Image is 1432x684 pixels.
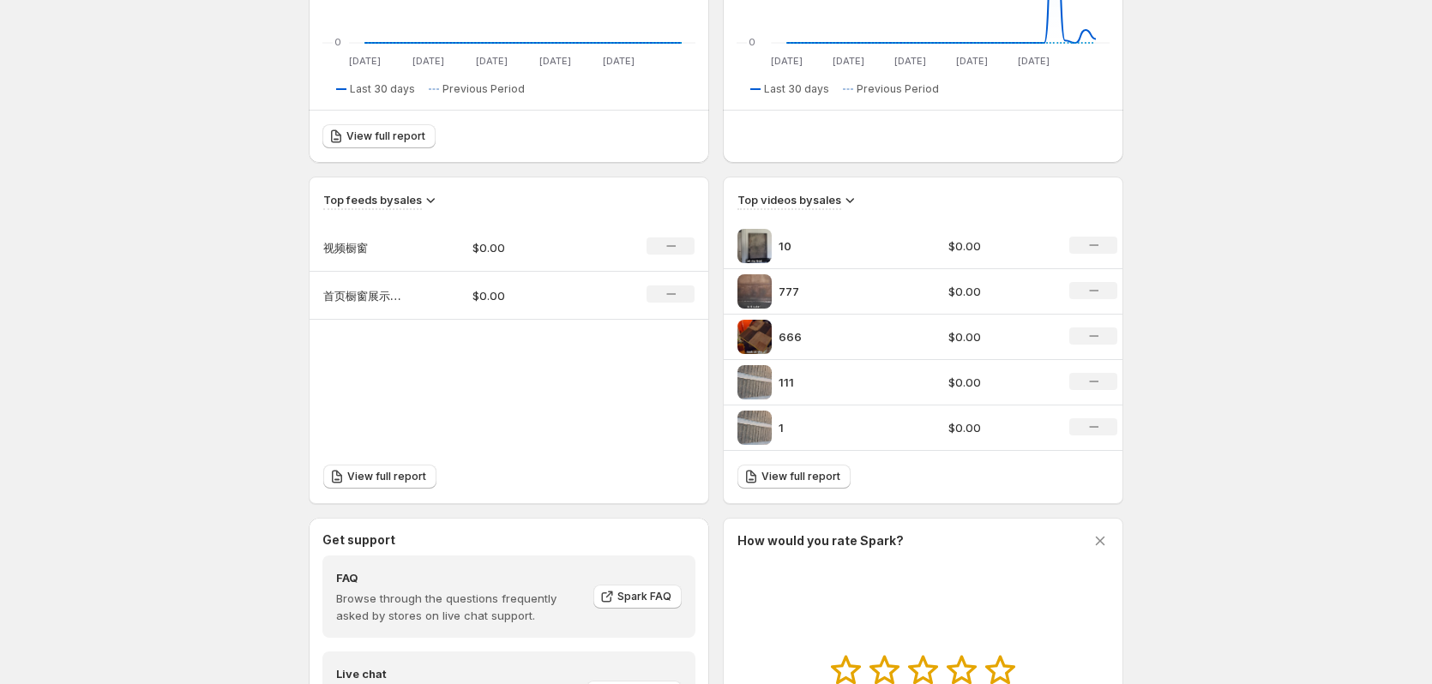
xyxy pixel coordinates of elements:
a: View full report [322,124,436,148]
span: View full report [346,129,425,143]
a: Spark FAQ [593,585,682,609]
text: [DATE] [833,55,864,67]
img: 1 [737,411,772,445]
p: 首页橱窗展示（压缩版） [323,287,409,304]
a: View full report [323,465,436,489]
p: 视频橱窗 [323,239,409,256]
h4: FAQ [336,569,581,586]
p: $0.00 [948,328,1050,345]
text: [DATE] [476,55,508,67]
text: [DATE] [894,55,926,67]
p: 1 [779,419,907,436]
text: [DATE] [771,55,803,67]
text: 0 [334,36,341,48]
span: Previous Period [857,82,939,96]
span: Last 30 days [350,82,415,96]
p: 777 [779,283,907,300]
p: 666 [779,328,907,345]
img: 10 [737,229,772,263]
text: [DATE] [412,55,444,67]
text: [DATE] [603,55,635,67]
text: 0 [749,36,755,48]
h3: Top feeds by sales [323,191,422,208]
p: $0.00 [472,287,594,304]
p: 10 [779,237,907,255]
text: [DATE] [349,55,381,67]
span: Previous Period [442,82,525,96]
p: $0.00 [948,283,1050,300]
p: 111 [779,374,907,391]
p: $0.00 [948,237,1050,255]
h3: How would you rate Spark? [737,532,904,549]
p: $0.00 [472,239,594,256]
img: 777 [737,274,772,309]
span: Spark FAQ [617,590,671,603]
img: 111 [737,365,772,399]
a: View full report [737,465,851,489]
h3: Get support [322,531,395,549]
p: $0.00 [948,419,1050,436]
img: 666 [737,320,772,354]
text: [DATE] [539,55,571,67]
text: [DATE] [956,55,988,67]
h3: Top videos by sales [737,191,841,208]
p: Browse through the questions frequently asked by stores on live chat support. [336,590,581,624]
span: Last 30 days [764,82,829,96]
span: View full report [761,470,840,483]
h4: Live chat [336,665,585,682]
text: [DATE] [1018,55,1050,67]
span: View full report [347,470,426,483]
p: $0.00 [948,374,1050,391]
